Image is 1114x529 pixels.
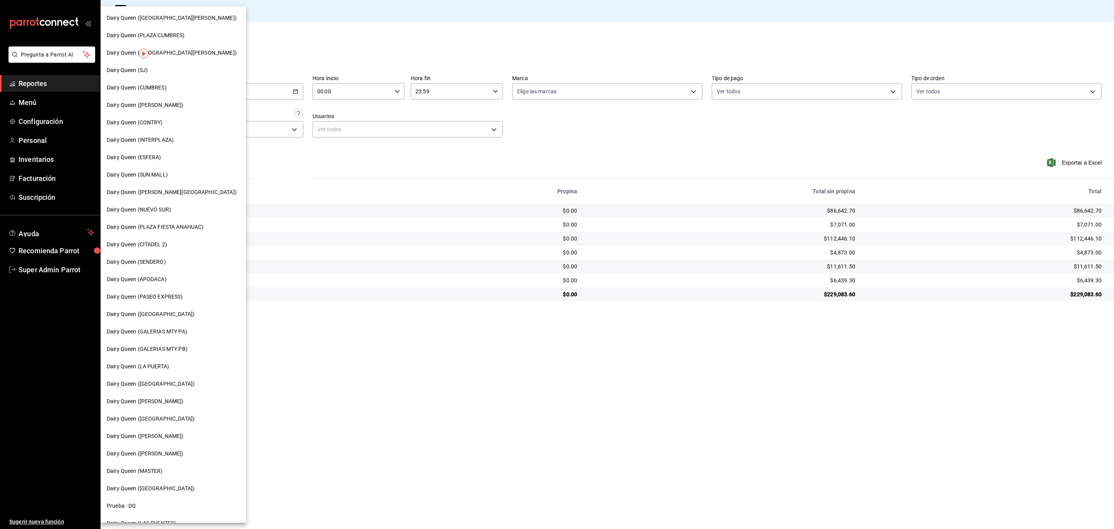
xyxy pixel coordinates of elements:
[101,96,246,114] div: Dairy Queen ([PERSON_NAME])
[107,310,195,318] span: Dairy Queen ([GEOGRAPHIC_DATA])
[107,484,195,493] span: Dairy Queen ([GEOGRAPHIC_DATA])
[101,79,246,96] div: Dairy Queen (CUMBRES)
[101,44,246,62] div: Dairy Queen ([GEOGRAPHIC_DATA][PERSON_NAME])
[101,201,246,218] div: Dairy Queen (NUEVO SUR)
[107,380,195,388] span: Dairy Queen ([GEOGRAPHIC_DATA])
[107,49,237,57] span: Dairy Queen ([GEOGRAPHIC_DATA][PERSON_NAME])
[107,153,161,161] span: Dairy Queen (ESFERA)
[101,184,246,201] div: Dairy Queen ([PERSON_NAME][GEOGRAPHIC_DATA])
[107,171,168,179] span: Dairy Queen (SUN MALL)
[101,149,246,166] div: Dairy Queen (ESFERA)
[107,519,176,527] span: Dairy Queen (LAS PUENTES)
[107,467,163,475] span: Dairy Queen (MASTER)
[101,62,246,79] div: Dairy Queen (SJ)
[107,136,174,144] span: Dairy Queen (INTERPLAZA)
[101,410,246,428] div: Dairy Queen ([GEOGRAPHIC_DATA])
[107,66,148,74] span: Dairy Queen (SJ)
[107,206,171,214] span: Dairy Queen (NUEVO SUR)
[101,9,246,27] div: Dairy Queen ([GEOGRAPHIC_DATA][PERSON_NAME])
[101,428,246,445] div: Dairy Queen ([PERSON_NAME])
[101,236,246,253] div: Dairy Queen (CITADEL 2)
[107,293,183,301] span: Dairy Queen (PASEO EXPRESS)
[107,502,136,510] span: Prueba - DQ
[101,218,246,236] div: Dairy Queen (PLAZA FIESTA ANAHUAC)
[107,240,167,249] span: Dairy Queen (CITADEL 2)
[107,31,185,40] span: Dairy Queen (PLAZA CUMBRES)
[101,288,246,306] div: Dairy Queen (PASEO EXPRESS)
[101,445,246,462] div: Dairy Queen ([PERSON_NAME])
[107,119,163,127] span: Dairy Queen (CONTRY)
[107,258,166,266] span: Dairy Queen (SENDERO)
[101,462,246,480] div: Dairy Queen (MASTER)
[107,14,237,22] span: Dairy Queen ([GEOGRAPHIC_DATA][PERSON_NAME])
[107,450,184,458] span: Dairy Queen ([PERSON_NAME])
[107,188,237,196] span: Dairy Queen ([PERSON_NAME][GEOGRAPHIC_DATA])
[107,345,188,353] span: Dairy Queen (GALERIAS MTY PB)
[107,397,184,405] span: Dairy Queen ([PERSON_NAME])
[107,84,167,92] span: Dairy Queen (CUMBRES)
[101,323,246,340] div: Dairy Queen (GALERIAS MTY PA)
[101,480,246,497] div: Dairy Queen ([GEOGRAPHIC_DATA])
[101,358,246,375] div: Dairy Queen (LA PUERTA)
[101,131,246,149] div: Dairy Queen (INTERPLAZA)
[139,49,149,58] img: Tooltip marker
[101,375,246,393] div: Dairy Queen ([GEOGRAPHIC_DATA])
[107,328,187,336] span: Dairy Queen (GALERIAS MTY PA)
[101,306,246,323] div: Dairy Queen ([GEOGRAPHIC_DATA])
[101,114,246,131] div: Dairy Queen (CONTRY)
[101,393,246,410] div: Dairy Queen ([PERSON_NAME])
[101,340,246,358] div: Dairy Queen (GALERIAS MTY PB)
[101,271,246,288] div: Dairy Queen (APODACA)
[107,362,169,371] span: Dairy Queen (LA PUERTA)
[107,432,184,440] span: Dairy Queen ([PERSON_NAME])
[101,166,246,184] div: Dairy Queen (SUN MALL)
[101,497,246,515] div: Prueba - DQ
[101,253,246,271] div: Dairy Queen (SENDERO)
[107,223,203,231] span: Dairy Queen (PLAZA FIESTA ANAHUAC)
[107,415,195,423] span: Dairy Queen ([GEOGRAPHIC_DATA])
[107,275,167,283] span: Dairy Queen (APODACA)
[101,27,246,44] div: Dairy Queen (PLAZA CUMBRES)
[107,101,184,109] span: Dairy Queen ([PERSON_NAME])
